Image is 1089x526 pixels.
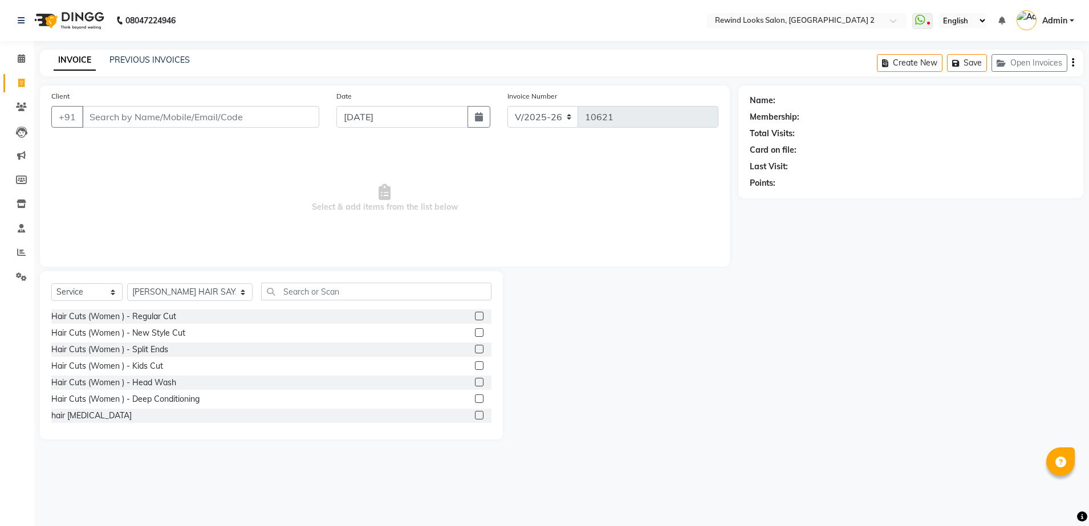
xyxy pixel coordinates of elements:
[507,91,557,101] label: Invoice Number
[750,128,795,140] div: Total Visits:
[750,177,775,189] div: Points:
[336,91,352,101] label: Date
[877,54,942,72] button: Create New
[750,95,775,107] div: Name:
[1041,480,1078,515] iframe: chat widget
[125,5,176,36] b: 08047224946
[1017,10,1037,30] img: Admin
[51,377,176,389] div: Hair Cuts (Women ) - Head Wash
[51,91,70,101] label: Client
[261,283,491,300] input: Search or Scan
[51,360,163,372] div: Hair Cuts (Women ) - Kids Cut
[82,106,319,128] input: Search by Name/Mobile/Email/Code
[750,161,788,173] div: Last Visit:
[51,410,132,422] div: hair [MEDICAL_DATA]
[1042,15,1067,27] span: Admin
[51,311,176,323] div: Hair Cuts (Women ) - Regular Cut
[109,55,190,65] a: PREVIOUS INVOICES
[750,111,799,123] div: Membership:
[54,50,96,71] a: INVOICE
[51,344,168,356] div: Hair Cuts (Women ) - Split Ends
[947,54,987,72] button: Save
[29,5,107,36] img: logo
[992,54,1067,72] button: Open Invoices
[750,144,797,156] div: Card on file:
[51,393,200,405] div: Hair Cuts (Women ) - Deep Conditioning
[51,141,718,255] span: Select & add items from the list below
[51,106,83,128] button: +91
[51,327,185,339] div: Hair Cuts (Women ) - New Style Cut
